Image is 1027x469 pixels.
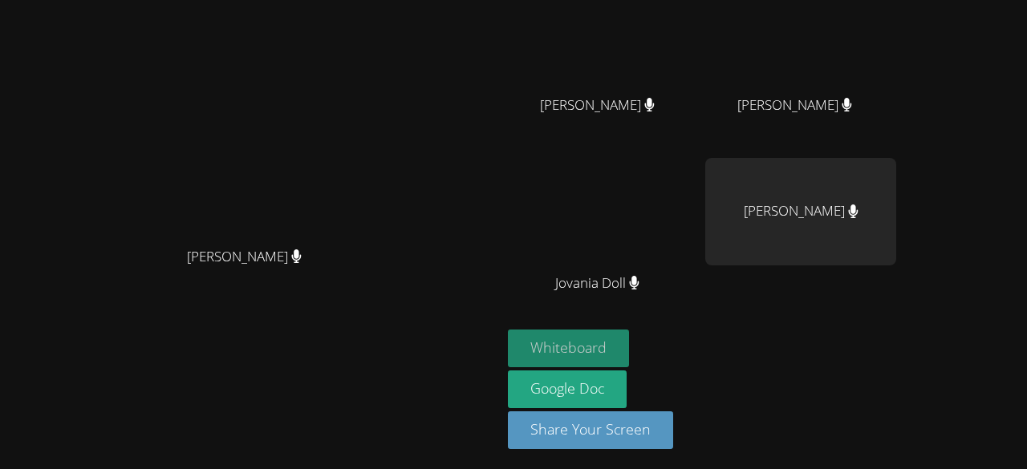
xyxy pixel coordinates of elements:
button: Whiteboard [508,330,629,367]
div: [PERSON_NAME] [705,158,896,265]
button: Share Your Screen [508,411,673,449]
span: [PERSON_NAME] [540,94,655,117]
a: Google Doc [508,370,627,408]
span: [PERSON_NAME] [737,94,852,117]
span: Jovania Doll [555,272,639,295]
span: [PERSON_NAME] [187,245,302,269]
